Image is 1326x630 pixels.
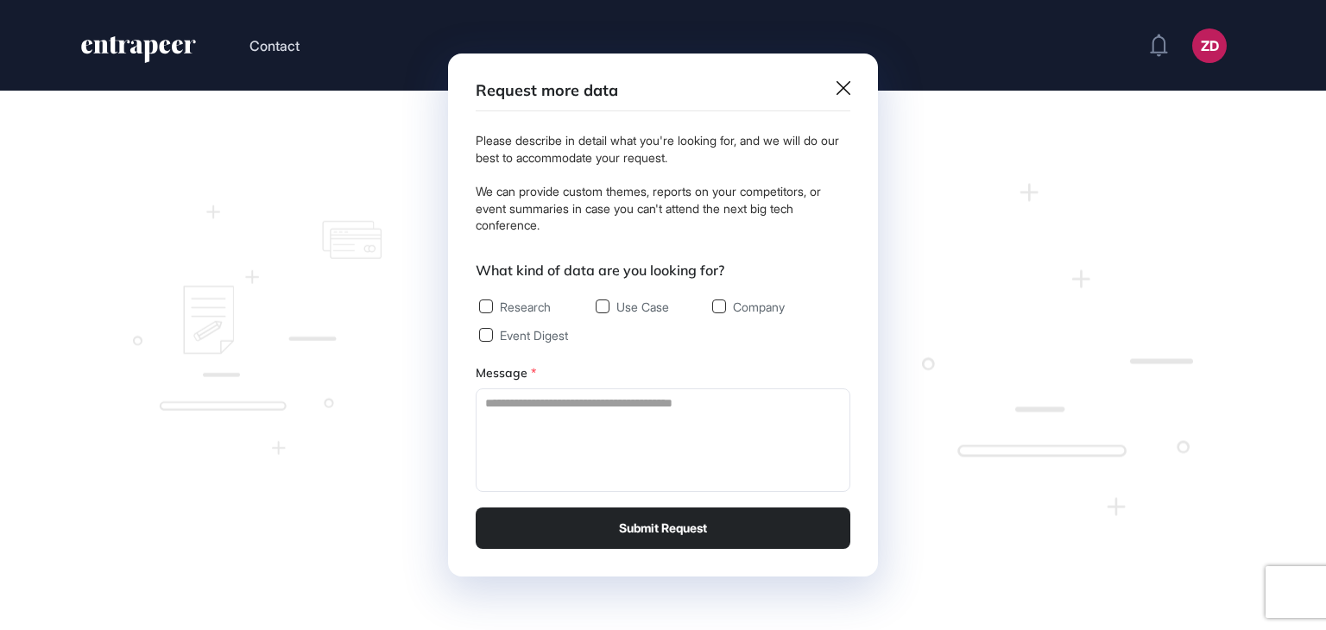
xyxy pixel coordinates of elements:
[712,299,785,314] label: Company
[476,365,527,382] label: Message
[596,299,669,314] label: Use Case
[476,261,850,279] div: What kind of data are you looking for?
[479,299,551,314] label: Research
[479,328,568,343] label: Event Digest
[476,132,850,234] div: Please describe in detail what you're looking for, and we will do our best to accommodate your re...
[476,81,618,101] h3: Request more data
[476,507,850,549] button: Submit Request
